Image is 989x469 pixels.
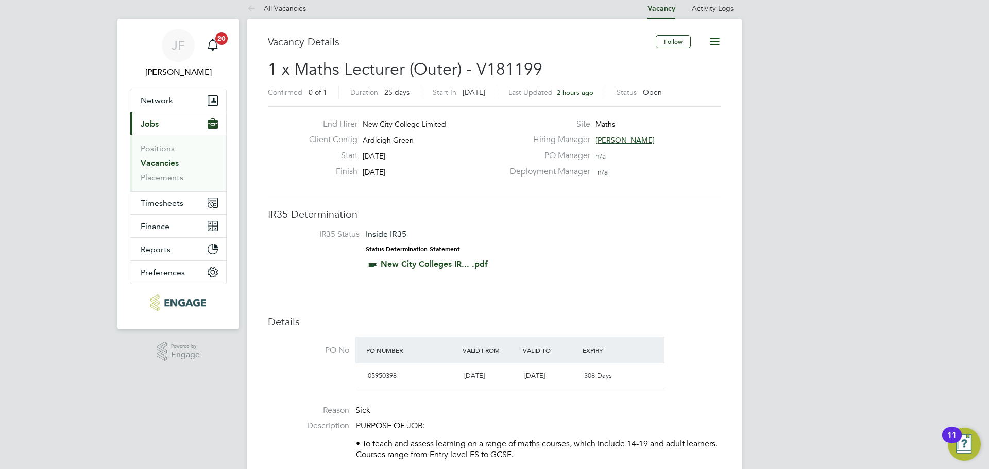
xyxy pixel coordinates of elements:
button: Jobs [130,112,226,135]
a: Positions [141,144,175,153]
button: Timesheets [130,192,226,214]
label: Start In [433,88,456,97]
a: All Vacancies [247,4,306,13]
label: Hiring Manager [504,134,590,145]
span: [DATE] [464,371,485,380]
label: End Hirer [301,119,357,130]
button: Preferences [130,261,226,284]
span: Network [141,96,173,106]
label: PO No [268,345,349,356]
span: [DATE] [363,151,385,161]
strong: Status Determination Statement [366,246,460,253]
span: 25 days [384,88,410,97]
p: • To teach and assess learning on a range of maths courses, which include 14-19 and adult learner... [356,439,721,460]
a: Activity Logs [692,4,734,13]
button: Network [130,89,226,112]
button: Open Resource Center, 11 new notifications [948,428,981,461]
label: Finish [301,166,357,177]
button: Follow [656,35,691,48]
a: New City Colleges IR... .pdf [381,259,488,269]
span: 05950398 [368,371,397,380]
button: Reports [130,238,226,260]
span: Jobs [141,119,159,129]
a: Go to home page [130,294,227,311]
span: Reports [141,245,170,254]
span: Inside IR35 [366,229,406,239]
div: Valid From [460,341,520,359]
span: Sick [355,405,370,415]
span: 1 x Maths Lecturer (Outer) - V181199 [268,59,542,79]
label: Client Config [301,134,357,145]
span: Ardleigh Green [363,135,414,145]
a: JF[PERSON_NAME] [130,29,227,78]
label: Reason [268,405,349,416]
a: Vacancy [647,4,675,13]
a: Powered byEngage [157,342,200,361]
a: 20 [202,29,223,62]
span: 20 [215,32,228,45]
div: Expiry [580,341,640,359]
label: Start [301,150,357,161]
span: Finance [141,221,169,231]
span: Open [643,88,662,97]
label: IR35 Status [278,229,360,240]
span: Preferences [141,268,185,277]
span: JF [172,39,185,52]
span: [DATE] [463,88,485,97]
h3: IR35 Determination [268,207,721,221]
label: Description [268,421,349,431]
div: Jobs [130,135,226,191]
label: Last Updated [508,88,553,97]
span: Maths [595,119,615,129]
span: [DATE] [524,371,545,380]
nav: Main navigation [117,19,239,329]
span: [PERSON_NAME] [595,135,655,145]
span: 0 of 1 [309,88,327,97]
div: 11 [947,435,957,448]
div: PO Number [364,341,460,359]
span: James Farrington [130,66,227,78]
span: 2 hours ago [557,88,593,97]
span: n/a [598,167,608,177]
a: Vacancies [141,158,179,168]
p: PURPOSE OF JOB: [356,421,721,431]
span: Timesheets [141,198,183,208]
span: 308 Days [584,371,612,380]
span: Engage [171,351,200,359]
span: New City College Limited [363,119,446,129]
span: n/a [595,151,606,161]
button: Finance [130,215,226,237]
span: [DATE] [363,167,385,177]
div: Valid To [520,341,581,359]
h3: Vacancy Details [268,35,656,48]
img: huntereducation-logo-retina.png [150,294,206,311]
span: Powered by [171,342,200,351]
label: Status [617,88,637,97]
a: Placements [141,172,183,182]
h3: Details [268,315,721,328]
label: Duration [350,88,378,97]
label: PO Manager [504,150,590,161]
label: Deployment Manager [504,166,590,177]
label: Site [504,119,590,130]
label: Confirmed [268,88,302,97]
